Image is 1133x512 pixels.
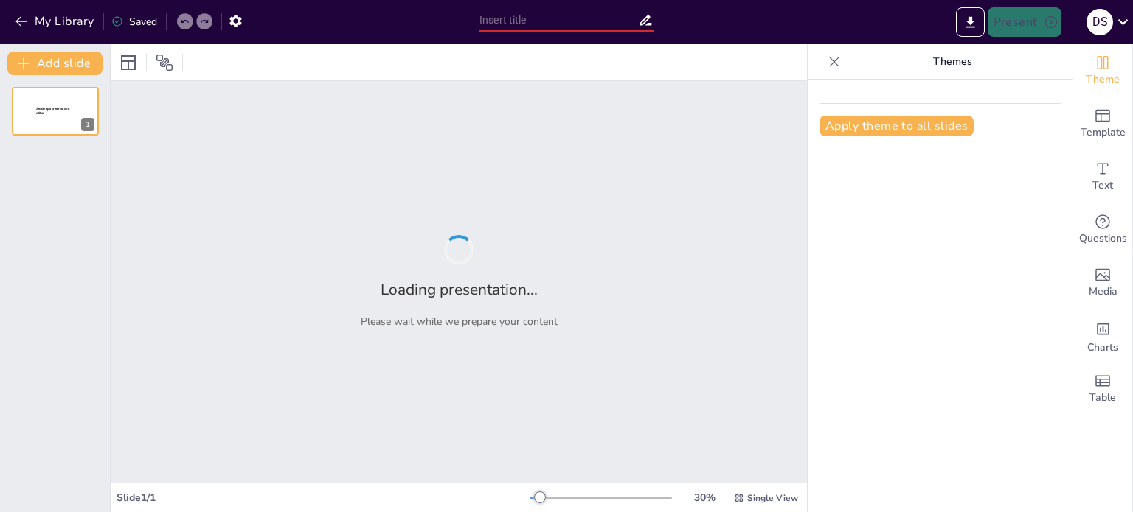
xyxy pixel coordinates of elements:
[1073,203,1132,256] div: Get real-time input from your audience
[1089,390,1116,406] span: Table
[1086,71,1120,88] span: Theme
[988,7,1061,37] button: Present
[111,15,157,29] div: Saved
[747,492,798,504] span: Single View
[1073,97,1132,150] div: Add ready made slides
[1087,7,1113,37] button: D S
[687,491,722,505] div: 30 %
[11,10,100,33] button: My Library
[12,87,99,136] div: 1
[117,491,530,505] div: Slide 1 / 1
[956,7,985,37] button: Export to PowerPoint
[361,315,558,329] p: Please wait while we prepare your content
[820,116,974,136] button: Apply theme to all slides
[846,44,1058,80] p: Themes
[1079,231,1127,247] span: Questions
[81,118,94,131] div: 1
[1073,44,1132,97] div: Change the overall theme
[381,279,538,300] h2: Loading presentation...
[479,10,638,31] input: Insert title
[1073,362,1132,415] div: Add a table
[156,54,173,71] span: Position
[1087,340,1118,356] span: Charts
[7,52,103,75] button: Add slide
[36,107,69,115] span: Sendsteps presentation editor
[1089,284,1118,300] span: Media
[1073,256,1132,309] div: Add images, graphics, shapes or video
[1073,150,1132,203] div: Add text boxes
[1073,309,1132,362] div: Add charts and graphs
[1081,125,1126,141] span: Template
[1092,178,1113,194] span: Text
[1087,9,1113,35] div: D S
[117,51,140,74] div: Layout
